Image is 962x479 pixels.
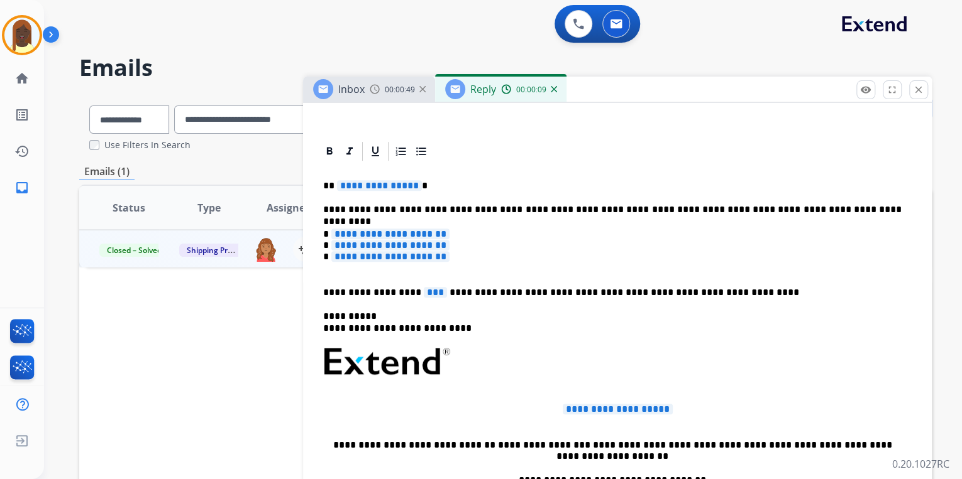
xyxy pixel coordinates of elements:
[254,237,278,262] img: agent-avatar
[79,55,932,80] h2: Emails
[14,71,30,86] mat-icon: home
[340,142,359,161] div: Italic
[79,164,135,180] p: Emails (1)
[298,242,313,257] mat-icon: person_add
[366,142,385,161] div: Underline
[860,84,871,95] mat-icon: remove_red_eye
[392,142,411,161] div: Ordered List
[470,82,496,96] span: Reply
[113,200,145,215] span: Status
[412,142,431,161] div: Bullet List
[14,180,30,195] mat-icon: inbox
[99,244,169,257] span: Closed – Solved
[267,200,311,215] span: Assignee
[385,85,415,95] span: 00:00:49
[14,107,30,122] mat-icon: list_alt
[338,82,365,96] span: Inbox
[4,18,40,53] img: avatar
[14,144,30,159] mat-icon: history
[887,84,898,95] mat-icon: fullscreen
[892,456,949,471] p: 0.20.1027RC
[320,142,339,161] div: Bold
[104,139,191,151] label: Use Filters In Search
[197,200,221,215] span: Type
[913,84,924,95] mat-icon: close
[516,85,546,95] span: 00:00:09
[179,244,265,257] span: Shipping Protection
